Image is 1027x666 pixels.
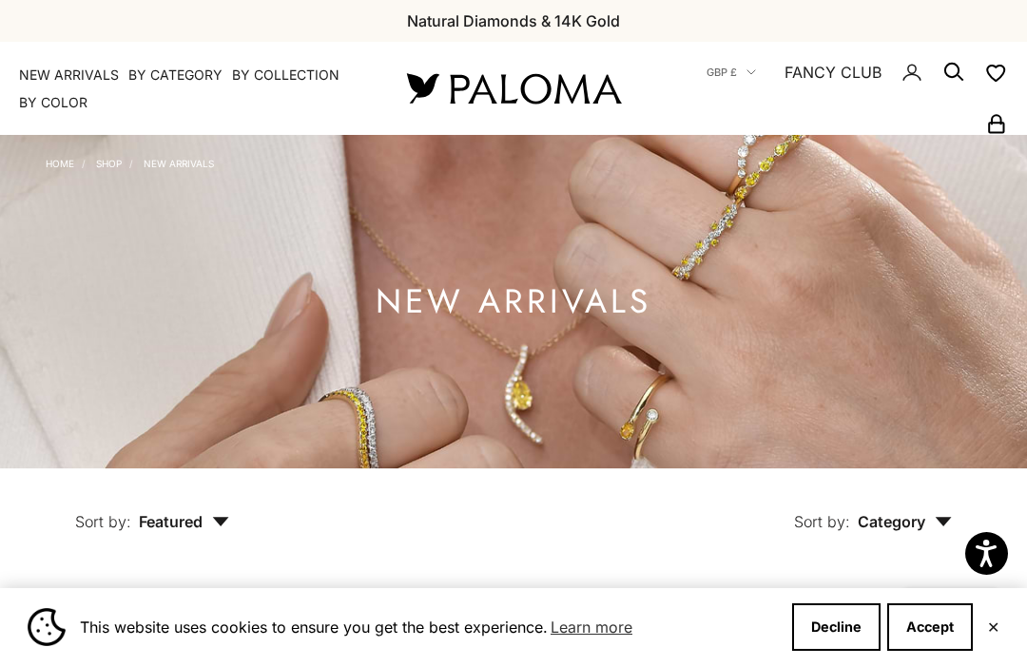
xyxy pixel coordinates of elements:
[46,154,214,169] nav: Breadcrumb
[31,468,273,548] button: Sort by: Featured
[96,158,122,169] a: Shop
[376,290,651,314] h1: NEW ARRIVALS
[144,158,214,169] a: NEW ARRIVALS
[548,613,635,641] a: Learn more
[666,42,1008,135] nav: Secondary navigation
[707,64,737,81] span: GBP £
[19,66,361,112] nav: Primary navigation
[75,512,131,531] span: Sort by:
[987,621,999,633] button: Close
[407,9,620,33] p: Natural Diamonds & 14K Gold
[887,603,973,651] button: Accept
[28,608,66,646] img: Cookie banner
[785,60,882,85] a: FANCY CLUB
[707,64,756,81] button: GBP £
[139,512,229,531] span: Featured
[858,512,952,531] span: Category
[19,93,87,112] summary: By Color
[232,66,339,85] summary: By Collection
[128,66,223,85] summary: By Category
[19,66,119,85] a: NEW ARRIVALS
[46,158,74,169] a: Home
[750,468,996,548] button: Sort by: Category
[792,603,881,651] button: Decline
[80,613,777,641] span: This website uses cookies to ensure you get the best experience.
[794,512,850,531] span: Sort by:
